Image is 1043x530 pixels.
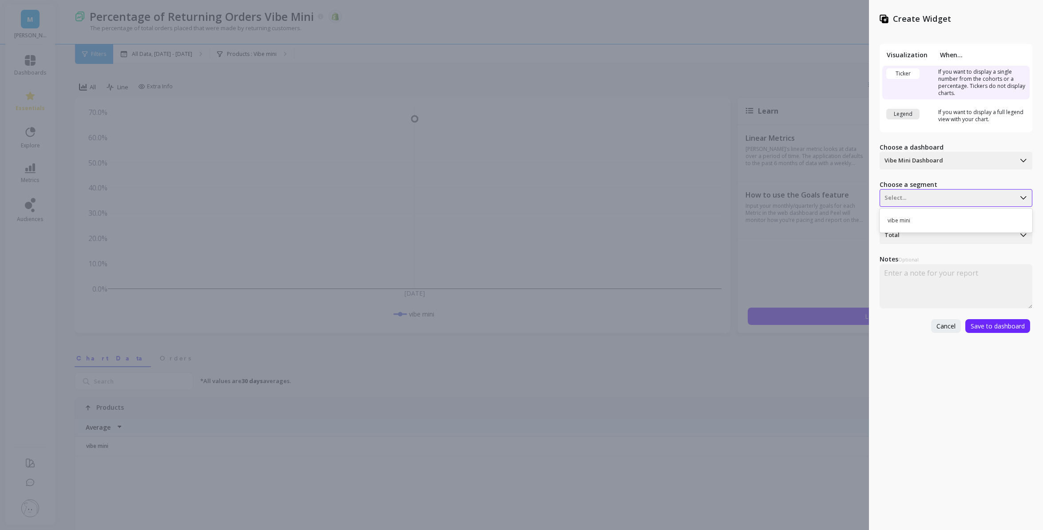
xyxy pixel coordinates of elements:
[936,322,956,330] span: Cancel
[880,143,1032,152] label: Choose a dashboard
[880,255,1032,264] label: Notes
[880,180,1032,189] label: Choose a segment
[886,109,920,119] div: Legend
[936,51,1030,59] th: When...
[931,319,961,333] button: Cancel
[893,13,951,24] p: Create Widget
[886,68,920,79] div: Ticker
[882,51,936,59] th: Visualization
[898,256,919,263] span: Optional
[936,66,1030,99] td: If you want to display a single number from the cohorts or a percentage. Tickers do not display c...
[936,106,1030,126] td: If you want to display a full legend view with your chart.
[971,322,1025,330] span: Save to dashboard
[882,213,1027,228] div: vibe mini
[965,319,1030,333] button: Save to dashboard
